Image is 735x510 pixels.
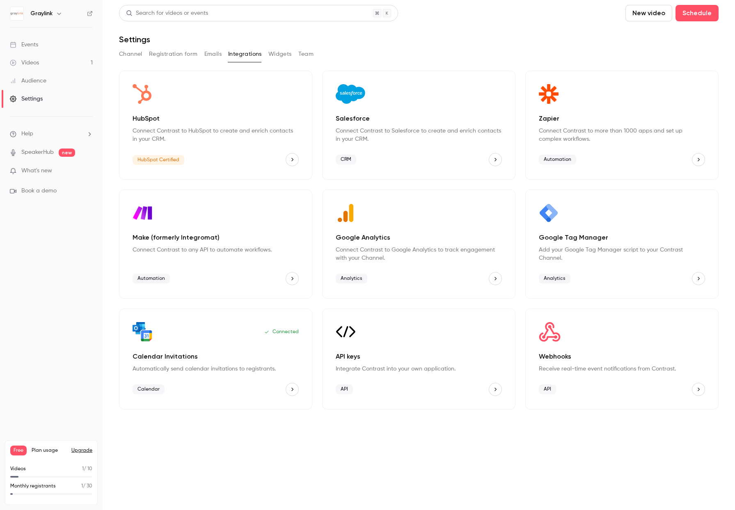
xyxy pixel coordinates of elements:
p: Make (formerly Integromat) [133,233,299,242]
span: Automation [539,155,576,165]
button: New video [625,5,672,21]
p: Salesforce [336,114,502,123]
p: Connected [264,329,299,335]
button: Channel [119,48,142,61]
button: Team [298,48,314,61]
button: Webhooks [692,383,705,396]
p: Add your Google Tag Manager script to your Contrast Channel. [539,246,705,262]
span: CRM [336,155,356,165]
span: Book a demo [21,187,57,195]
img: Graylink [10,7,23,20]
div: HubSpot [119,71,312,180]
p: Integrate Contrast into your own application. [336,365,502,373]
span: 1 [82,467,84,471]
li: help-dropdown-opener [10,130,93,138]
p: Connect Contrast to Google Analytics to track engagement with your Channel. [336,246,502,262]
div: Videos [10,59,39,67]
p: Google Tag Manager [539,233,705,242]
button: Schedule [675,5,719,21]
p: Connect Contrast to more than 1000 apps and set up complex workflows. [539,127,705,143]
span: Analytics [539,274,570,284]
div: Google Tag Manager [525,190,719,299]
div: Search for videos or events [126,9,208,18]
p: Google Analytics [336,233,502,242]
button: Widgets [268,48,292,61]
div: Calendar Invitations [119,309,312,409]
span: Automation [133,274,170,284]
button: Zapier [692,153,705,166]
p: / 10 [82,465,92,473]
button: Upgrade [71,447,92,454]
p: HubSpot [133,114,299,123]
button: API keys [489,383,502,396]
div: Webhooks [525,309,719,409]
span: API [336,384,353,394]
div: Google Analytics [322,190,515,299]
button: Salesforce [489,153,502,166]
span: 1 [81,484,83,489]
p: API keys [336,352,502,361]
a: SpeakerHub [21,148,54,157]
button: Emails [204,48,222,61]
div: Settings [10,95,43,103]
h1: Settings [119,34,150,44]
p: Connect Contrast to HubSpot to create and enrich contacts in your CRM. [133,127,299,143]
div: Zapier [525,71,719,180]
p: Monthly registrants [10,483,56,490]
button: Registration form [149,48,198,61]
p: Automatically send calendar invitations to registrants. [133,365,299,373]
span: Help [21,130,33,138]
p: Calendar Invitations [133,352,299,361]
span: Plan usage [32,447,66,454]
button: Calendar Invitations [286,383,299,396]
h6: Graylink [30,9,53,18]
span: Analytics [336,274,367,284]
div: Salesforce [322,71,515,180]
p: Connect Contrast to any API to automate workflows. [133,246,299,254]
p: Receive real-time event notifications from Contrast. [539,365,705,373]
div: Events [10,41,38,49]
div: Make (formerly Integromat) [119,190,312,299]
span: Free [10,446,27,455]
p: Zapier [539,114,705,123]
button: Integrations [228,48,262,61]
span: What's new [21,167,52,175]
p: Connect Contrast to Salesforce to create and enrich contacts in your CRM. [336,127,502,143]
div: Audience [10,77,46,85]
p: Videos [10,465,26,473]
span: API [539,384,556,394]
span: HubSpot Certified [133,155,184,165]
button: Google Tag Manager [692,272,705,285]
button: Make (formerly Integromat) [286,272,299,285]
span: new [59,149,75,157]
span: Calendar [133,384,165,394]
div: API keys [322,309,515,409]
button: Google Analytics [489,272,502,285]
button: HubSpot [286,153,299,166]
p: Webhooks [539,352,705,361]
p: / 30 [81,483,92,490]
